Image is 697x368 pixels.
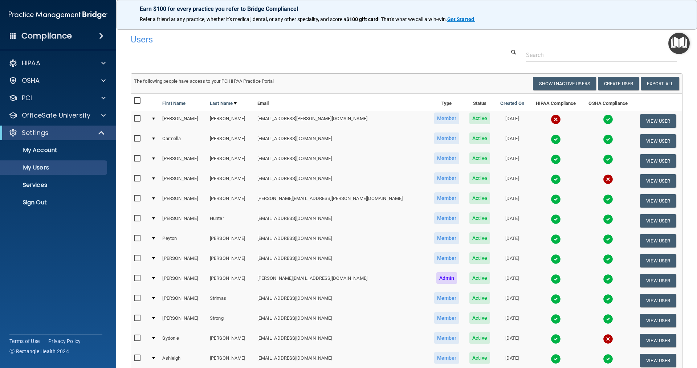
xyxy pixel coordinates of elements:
img: tick.e7d51cea.svg [603,234,613,244]
input: Search [526,48,677,62]
button: View User [640,294,676,307]
td: [PERSON_NAME] [207,171,254,191]
button: View User [640,194,676,208]
span: Active [469,272,490,284]
a: Terms of Use [9,338,40,345]
span: Member [434,232,460,244]
p: Earn $100 for every practice you refer to Bridge Compliance! [140,5,673,12]
img: tick.e7d51cea.svg [603,154,613,164]
td: [PERSON_NAME] [159,151,207,171]
td: [PERSON_NAME] [207,271,254,291]
p: Settings [22,128,49,137]
a: Get Started [447,16,475,22]
span: Active [469,132,490,144]
button: View User [640,214,676,228]
th: Type [429,94,465,111]
span: Active [469,212,490,224]
img: tick.e7d51cea.svg [551,314,561,324]
img: tick.e7d51cea.svg [603,254,613,264]
a: Last Name [210,99,237,108]
td: [EMAIL_ADDRESS][DOMAIN_NAME] [254,291,429,311]
button: View User [640,334,676,347]
span: Active [469,252,490,264]
p: My Account [5,147,104,154]
span: Refer a friend at any practice, whether it's medical, dental, or any other speciality, and score a [140,16,346,22]
img: tick.e7d51cea.svg [551,134,561,144]
img: tick.e7d51cea.svg [551,234,561,244]
td: [DATE] [495,311,529,331]
span: Active [469,352,490,364]
span: Active [469,192,490,204]
span: Member [434,192,460,204]
td: [PERSON_NAME] [207,151,254,171]
td: [PERSON_NAME] [207,231,254,251]
a: OSHA [9,76,106,85]
span: Member [434,312,460,324]
td: [DATE] [495,331,529,351]
img: tick.e7d51cea.svg [551,214,561,224]
span: Member [434,352,460,364]
td: [PERSON_NAME] [207,131,254,151]
td: [EMAIL_ADDRESS][DOMAIN_NAME] [254,331,429,351]
p: OfficeSafe University [22,111,90,120]
button: View User [640,114,676,128]
button: Show Inactive Users [533,77,596,90]
button: View User [640,234,676,248]
td: [PERSON_NAME] [207,111,254,131]
p: PCI [22,94,32,102]
td: [DATE] [495,171,529,191]
img: tick.e7d51cea.svg [551,154,561,164]
span: Ⓒ Rectangle Health 2024 [9,348,69,355]
td: [EMAIL_ADDRESS][DOMAIN_NAME] [254,171,429,191]
h4: Compliance [21,31,72,41]
td: [DATE] [495,211,529,231]
td: [PERSON_NAME] [159,191,207,211]
td: [DATE] [495,131,529,151]
td: [DATE] [495,191,529,211]
img: tick.e7d51cea.svg [551,254,561,264]
td: [PERSON_NAME][EMAIL_ADDRESS][PERSON_NAME][DOMAIN_NAME] [254,191,429,211]
span: Active [469,292,490,304]
th: HIPAA Compliance [529,94,582,111]
a: First Name [162,99,186,108]
span: Member [434,292,460,304]
strong: Get Started [447,16,474,22]
td: Sydonie [159,331,207,351]
td: [PERSON_NAME] [159,311,207,331]
a: Privacy Policy [48,338,81,345]
span: Admin [436,272,457,284]
img: tick.e7d51cea.svg [551,274,561,284]
a: Export All [641,77,679,90]
button: View User [640,174,676,188]
img: tick.e7d51cea.svg [603,274,613,284]
span: ! That's what we call a win-win. [378,16,447,22]
span: Active [469,113,490,124]
button: View User [640,254,676,267]
span: Member [434,113,460,124]
p: HIPAA [22,59,40,68]
img: tick.e7d51cea.svg [551,354,561,364]
td: [PERSON_NAME] [207,191,254,211]
span: Member [434,152,460,164]
img: tick.e7d51cea.svg [603,294,613,304]
img: tick.e7d51cea.svg [603,314,613,324]
h4: Users [131,35,448,44]
td: [EMAIL_ADDRESS][DOMAIN_NAME] [254,311,429,331]
img: tick.e7d51cea.svg [551,294,561,304]
th: Status [465,94,495,111]
td: [PERSON_NAME] [159,211,207,231]
img: cross.ca9f0e7f.svg [551,114,561,124]
a: PCI [9,94,106,102]
td: [DATE] [495,271,529,291]
img: tick.e7d51cea.svg [603,114,613,124]
td: [EMAIL_ADDRESS][DOMAIN_NAME] [254,231,429,251]
p: OSHA [22,76,40,85]
td: [EMAIL_ADDRESS][PERSON_NAME][DOMAIN_NAME] [254,111,429,131]
span: Active [469,332,490,344]
td: [PERSON_NAME] [159,251,207,271]
span: Member [434,172,460,184]
a: Settings [9,128,105,137]
button: View User [640,274,676,287]
img: PMB logo [9,8,107,22]
td: [DATE] [495,231,529,251]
